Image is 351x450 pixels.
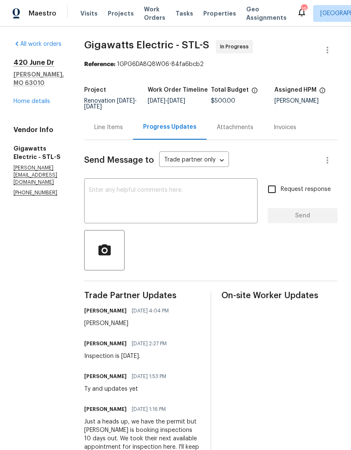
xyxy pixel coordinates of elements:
[274,87,316,93] h5: Assigned HPM
[148,87,208,93] h5: Work Order Timeline
[29,9,56,18] span: Maestro
[84,98,137,110] span: -
[13,41,61,47] a: All work orders
[143,123,197,131] div: Progress Updates
[108,9,134,18] span: Projects
[84,339,127,348] h6: [PERSON_NAME]
[148,98,165,104] span: [DATE]
[220,42,252,51] span: In Progress
[319,87,326,98] span: The hpm assigned to this work order.
[274,98,338,104] div: [PERSON_NAME]
[301,5,307,13] div: 19
[132,372,166,381] span: [DATE] 1:53 PM
[13,126,64,134] h4: Vendor Info
[175,11,193,16] span: Tasks
[221,291,338,300] span: On-site Worker Updates
[211,87,249,93] h5: Total Budget
[144,5,165,22] span: Work Orders
[13,98,50,104] a: Home details
[211,98,235,104] span: $500.00
[281,185,331,194] span: Request response
[84,156,154,164] span: Send Message to
[132,339,167,348] span: [DATE] 2:27 PM
[84,372,127,381] h6: [PERSON_NAME]
[203,9,236,18] span: Properties
[84,385,171,393] div: Ty and updates yet
[94,123,123,132] div: Line Items
[217,123,253,132] div: Attachments
[132,307,169,315] span: [DATE] 4:04 PM
[84,61,115,67] b: Reference:
[84,40,209,50] span: Gigawatts Electric - STL-S
[84,405,127,413] h6: [PERSON_NAME]
[84,98,137,110] span: Renovation
[84,104,102,110] span: [DATE]
[132,405,166,413] span: [DATE] 1:16 PM
[274,123,296,132] div: Invoices
[80,9,98,18] span: Visits
[246,5,287,22] span: Geo Assignments
[13,144,64,161] h5: Gigawatts Electric - STL-S
[117,98,135,104] span: [DATE]
[84,307,127,315] h6: [PERSON_NAME]
[84,319,174,328] div: [PERSON_NAME]
[148,98,185,104] span: -
[84,352,172,360] div: Inspection is [DATE].
[84,60,338,69] div: 1GPG6DA8Q8W06-84fa6bcb2
[168,98,185,104] span: [DATE]
[84,291,200,300] span: Trade Partner Updates
[159,154,229,167] div: Trade partner only
[84,87,106,93] h5: Project
[251,87,258,98] span: The total cost of line items that have been proposed by Opendoor. This sum includes line items th...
